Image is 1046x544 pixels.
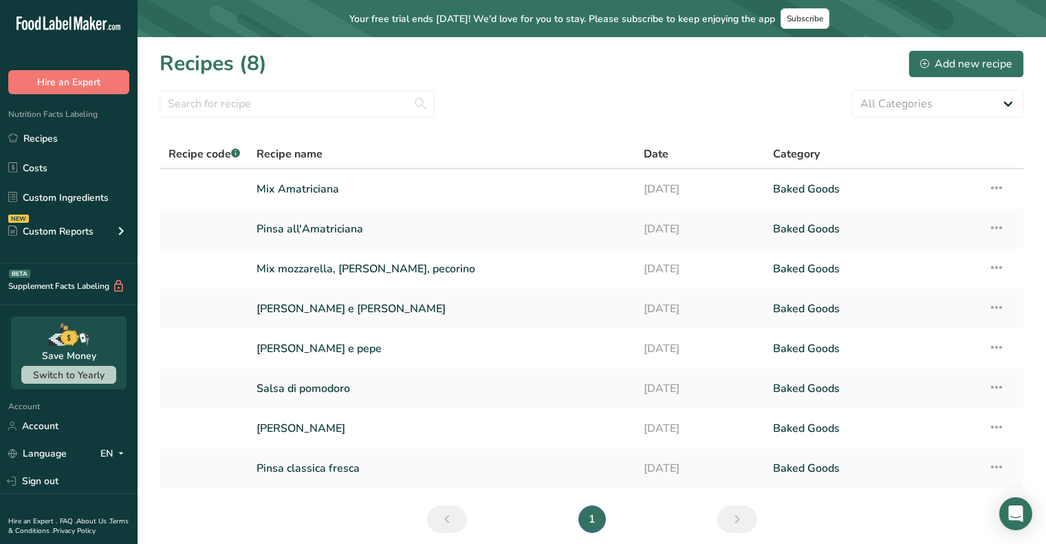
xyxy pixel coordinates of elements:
[781,8,829,29] button: Subscribe
[773,334,972,363] a: Baked Goods
[160,90,435,118] input: Search for recipe
[908,50,1024,78] button: Add new recipe
[644,454,756,483] a: [DATE]
[42,349,96,363] div: Save Money
[53,526,96,536] a: Privacy Policy
[8,224,94,239] div: Custom Reports
[427,505,467,533] a: Previous page
[257,334,627,363] a: [PERSON_NAME] e pepe
[21,366,116,384] button: Switch to Yearly
[257,454,627,483] a: Pinsa classica fresca
[773,414,972,443] a: Baked Goods
[787,13,823,24] span: Subscribe
[257,215,627,243] a: Pinsa all'Amatriciana
[773,215,972,243] a: Baked Goods
[773,294,972,323] a: Baked Goods
[257,414,627,443] a: [PERSON_NAME]
[644,374,756,403] a: [DATE]
[8,516,57,526] a: Hire an Expert .
[644,414,756,443] a: [DATE]
[920,56,1012,72] div: Add new recipe
[257,175,627,204] a: Mix Amatriciana
[257,146,323,162] span: Recipe name
[9,270,30,278] div: BETA
[773,146,820,162] span: Category
[257,294,627,323] a: [PERSON_NAME] e [PERSON_NAME]
[644,294,756,323] a: [DATE]
[999,497,1032,530] div: Open Intercom Messenger
[8,215,29,223] div: NEW
[773,454,972,483] a: Baked Goods
[257,374,627,403] a: Salsa di pomodoro
[168,146,240,162] span: Recipe code
[60,516,76,526] a: FAQ .
[160,48,267,79] h1: Recipes (8)
[773,175,972,204] a: Baked Goods
[8,70,129,94] button: Hire an Expert
[773,374,972,403] a: Baked Goods
[717,505,757,533] a: Next page
[773,254,972,283] a: Baked Goods
[33,369,105,382] span: Switch to Yearly
[644,146,668,162] span: Date
[8,516,129,536] a: Terms & Conditions .
[76,516,109,526] a: About Us .
[349,12,775,26] span: Your free trial ends [DATE]! We'd love for you to stay. Please subscribe to keep enjoying the app
[100,446,129,462] div: EN
[644,215,756,243] a: [DATE]
[8,442,67,466] a: Language
[644,334,756,363] a: [DATE]
[644,175,756,204] a: [DATE]
[257,254,627,283] a: Mix mozzarella, [PERSON_NAME], pecorino
[644,254,756,283] a: [DATE]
